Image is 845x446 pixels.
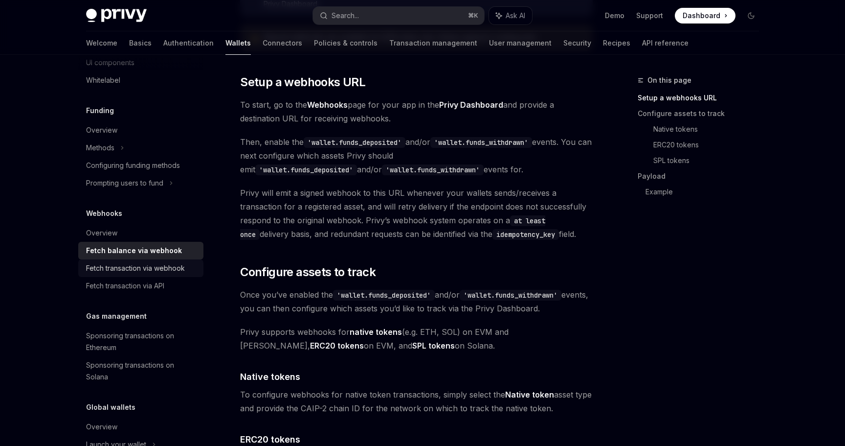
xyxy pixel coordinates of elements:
span: To configure webhooks for native token transactions, simply select the asset type and provide the... [240,388,593,415]
code: 'wallet.funds_deposited' [255,164,357,175]
a: Authentication [163,31,214,55]
code: 'wallet.funds_deposited' [304,137,405,148]
span: Once you’ve enabled the and/or events, you can then configure which assets you’d like to track vi... [240,288,593,315]
a: Sponsoring transactions on Ethereum [78,327,203,356]
a: Fetch transaction via API [78,277,203,295]
code: 'wallet.funds_deposited' [333,290,435,301]
strong: Native token [505,390,554,399]
div: Whitelabel [86,74,120,86]
div: Prompting users to fund [86,177,163,189]
a: Policies & controls [314,31,378,55]
h5: Gas management [86,310,147,322]
a: Fetch balance via webhook [78,242,203,259]
a: Welcome [86,31,117,55]
a: Configure assets to track [638,106,767,121]
strong: ERC20 tokens [310,341,364,351]
a: Demo [605,11,624,21]
a: Wallets [225,31,251,55]
a: Transaction management [389,31,477,55]
span: ⌘ K [468,12,478,20]
span: Privy supports webhooks for (e.g. ETH, SOL) on EVM and [PERSON_NAME], on EVM, and on Solana. [240,325,593,352]
span: ERC20 tokens [240,433,300,446]
span: Privy will emit a signed webhook to this URL whenever your wallets sends/receives a transaction f... [240,186,593,241]
div: Methods [86,142,114,154]
button: Toggle dark mode [743,8,759,23]
a: Native tokens [653,121,767,137]
h5: Funding [86,105,114,117]
span: On this page [647,74,691,86]
code: 'wallet.funds_withdrawn' [460,290,561,301]
div: Sponsoring transactions on Ethereum [86,330,198,353]
a: SPL tokens [653,153,767,168]
a: Recipes [603,31,630,55]
a: Whitelabel [78,71,203,89]
a: Example [645,184,767,200]
a: Privy Dashboard [439,100,503,110]
a: ERC20 tokens [653,137,767,153]
div: Fetch balance via webhook [86,245,182,257]
a: Configuring funding methods [78,157,203,174]
a: Overview [78,418,203,436]
strong: SPL tokens [412,341,455,351]
a: Payload [638,168,767,184]
span: Then, enable the and/or events. You can next configure which assets Privy should emit and/or even... [240,135,593,176]
div: Overview [86,421,117,433]
code: idempotency_key [492,229,559,240]
h5: Webhooks [86,208,122,219]
div: Fetch transaction via API [86,280,164,292]
a: Setup a webhooks URL [638,90,767,106]
a: Basics [129,31,152,55]
a: User management [489,31,552,55]
code: 'wallet.funds_withdrawn' [382,164,484,175]
a: Sponsoring transactions on Solana [78,356,203,386]
div: Configuring funding methods [86,160,180,171]
button: Search...⌘K [313,7,484,24]
a: Fetch transaction via webhook [78,259,203,277]
div: Fetch transaction via webhook [86,262,185,274]
strong: native tokens [350,327,402,337]
span: Native tokens [240,370,300,383]
div: Overview [86,124,117,136]
button: Ask AI [489,7,532,24]
code: 'wallet.funds_withdrawn' [430,137,532,148]
div: Overview [86,227,117,239]
img: dark logo [86,9,147,23]
span: Configure assets to track [240,264,376,280]
span: Dashboard [683,11,720,21]
a: Dashboard [675,8,735,23]
div: Sponsoring transactions on Solana [86,359,198,383]
h5: Global wallets [86,401,135,413]
a: Overview [78,121,203,139]
span: To start, go to the page for your app in the and provide a destination URL for receiving webhooks. [240,98,593,125]
span: Setup a webhooks URL [240,74,365,90]
div: Search... [332,10,359,22]
span: Ask AI [506,11,525,21]
a: Webhooks [307,100,348,110]
a: Overview [78,224,203,242]
a: Connectors [263,31,302,55]
a: Support [636,11,663,21]
a: API reference [642,31,689,55]
a: Security [563,31,591,55]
